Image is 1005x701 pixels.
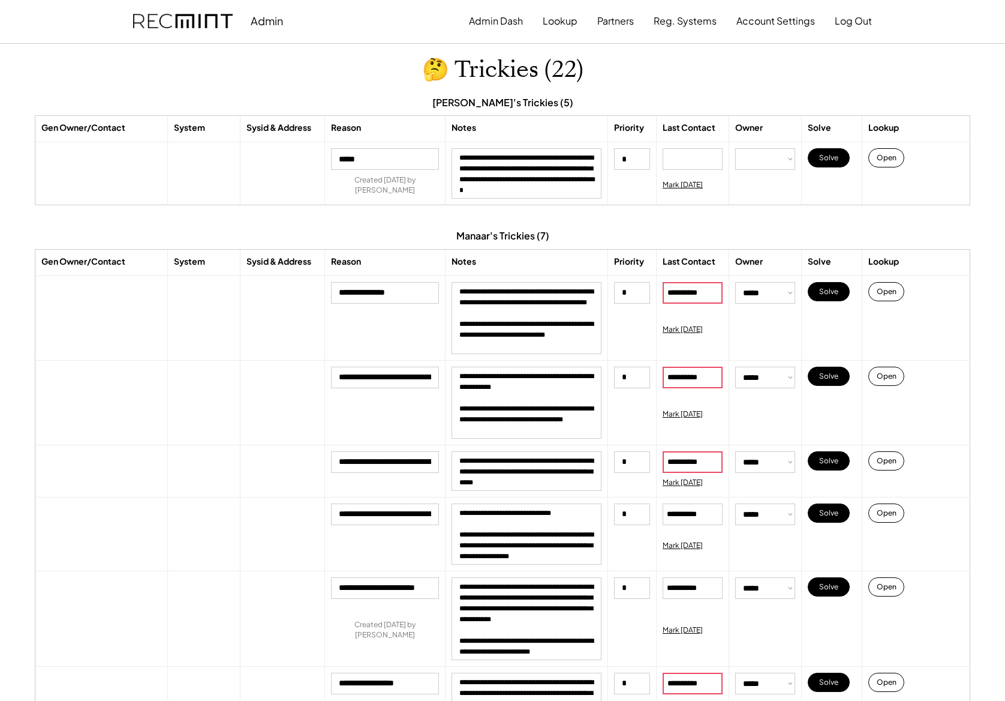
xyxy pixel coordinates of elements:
button: Log Out [835,9,872,33]
div: Lookup [868,122,899,134]
button: Solve [808,148,850,167]
div: System [174,122,205,134]
div: Priority [614,256,644,268]
button: Open [868,673,904,692]
img: recmint-logotype%403x.png [133,14,233,29]
button: Solve [808,367,850,386]
div: Priority [614,122,644,134]
div: Solve [808,122,831,134]
div: Mark [DATE] [663,541,703,551]
div: Lookup [868,256,899,268]
div: Mark [DATE] [663,325,703,335]
div: Created [DATE] by [PERSON_NAME] [331,175,439,196]
div: Sysid & Address [246,256,311,268]
div: Admin [251,14,283,28]
div: Gen Owner/Contact [41,256,125,268]
div: Reason [331,122,361,134]
div: Notes [452,256,476,268]
div: Owner [735,256,763,268]
div: Owner [735,122,763,134]
div: Reason [331,256,361,268]
div: [PERSON_NAME]'s Trickies (5) [432,96,573,109]
button: Solve [808,577,850,597]
button: Open [868,451,904,471]
button: Partners [597,9,634,33]
button: Solve [808,282,850,301]
button: Open [868,367,904,386]
button: Account Settings [736,9,815,33]
button: Open [868,148,904,167]
div: Notes [452,122,476,134]
button: Solve [808,504,850,523]
button: Solve [808,673,850,692]
button: Open [868,504,904,523]
button: Solve [808,451,850,471]
button: Open [868,577,904,597]
h1: 🤔 Trickies (22) [422,56,583,84]
button: Lookup [543,9,577,33]
div: System [174,256,205,268]
button: Reg. Systems [654,9,717,33]
div: Mark [DATE] [663,180,703,190]
div: Created [DATE] by [PERSON_NAME] [331,620,439,640]
div: Solve [808,256,831,268]
div: Last Contact [663,122,715,134]
div: Mark [DATE] [663,409,703,420]
button: Open [868,282,904,301]
div: Last Contact [663,256,715,268]
div: Manaar's Trickies (7) [456,229,549,242]
button: Admin Dash [469,9,523,33]
div: Sysid & Address [246,122,311,134]
div: Mark [DATE] [663,478,703,488]
div: Mark [DATE] [663,625,703,636]
div: Gen Owner/Contact [41,122,125,134]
